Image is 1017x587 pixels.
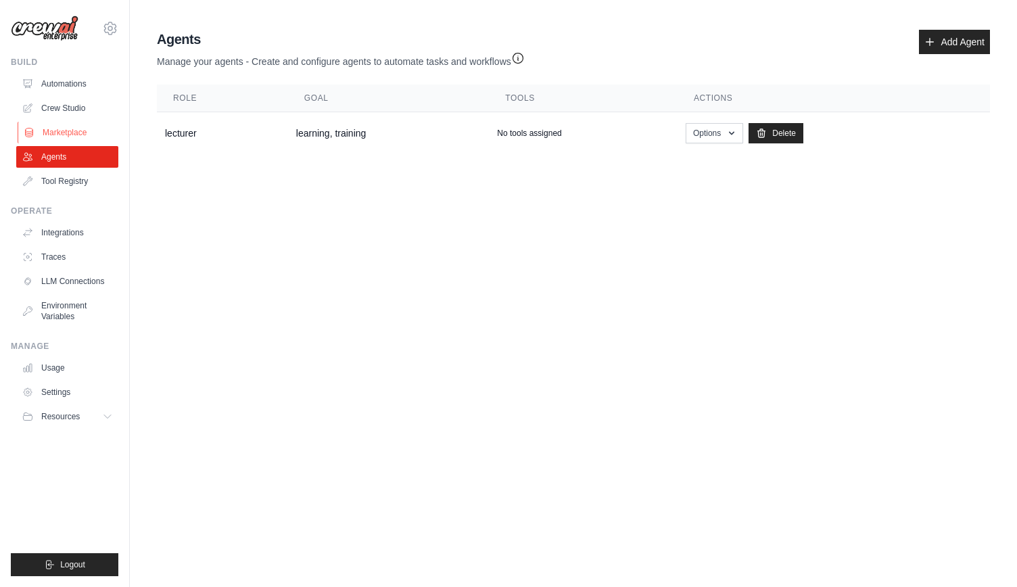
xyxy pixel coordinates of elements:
div: Manage [11,341,118,352]
div: Build [11,57,118,68]
td: lecturer [157,112,288,155]
h2: Agents [157,30,525,49]
a: Environment Variables [16,295,118,327]
a: Crew Studio [16,97,118,119]
a: Tool Registry [16,170,118,192]
th: Goal [288,85,490,112]
th: Role [157,85,288,112]
a: Integrations [16,222,118,243]
span: Logout [60,559,85,570]
th: Actions [678,85,990,112]
p: No tools assigned [497,128,561,139]
img: Logo [11,16,78,41]
p: Manage your agents - Create and configure agents to automate tasks and workflows [157,49,525,68]
a: Settings [16,381,118,403]
span: Resources [41,411,80,422]
a: Traces [16,246,118,268]
button: Options [686,123,743,143]
a: LLM Connections [16,271,118,292]
a: Usage [16,357,118,379]
a: Delete [749,123,803,143]
a: Add Agent [919,30,990,54]
div: Operate [11,206,118,216]
a: Agents [16,146,118,168]
a: Marketplace [18,122,120,143]
button: Resources [16,406,118,427]
button: Logout [11,553,118,576]
a: Automations [16,73,118,95]
th: Tools [489,85,678,112]
td: learning, training [288,112,490,155]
